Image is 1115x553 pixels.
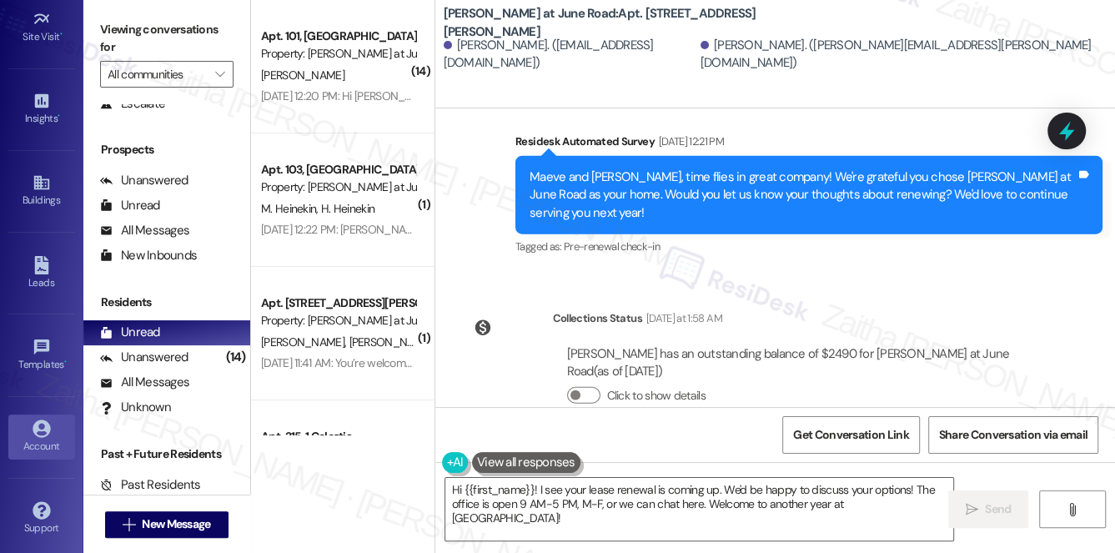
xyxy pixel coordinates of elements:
span: Pre-renewal check-in [564,239,660,254]
span: Get Conversation Link [793,426,908,444]
input: All communities [108,61,207,88]
textarea: Hi {{first_name}}! I see your lease renewal is coming up. We'd be happy to discuss your options! ... [445,478,954,540]
div: Apt. 215, 1 Celestia [261,428,415,445]
a: Templates • [8,333,75,378]
span: H. Heinekin [320,201,374,216]
span: M. Heinekin [261,201,321,216]
div: Unanswered [100,172,188,189]
div: New Inbounds [100,247,197,264]
div: Escalate [100,95,165,113]
a: Site Visit • [8,5,75,50]
div: [PERSON_NAME]. ([EMAIL_ADDRESS][DOMAIN_NAME]) [444,37,696,73]
div: [PERSON_NAME] has an outstanding balance of $2490 for [PERSON_NAME] at June Road (as of [DATE]) [567,345,1033,381]
a: Support [8,496,75,541]
div: [DATE] 11:41 AM: You’re welcome! I’m glad you were able to get them. If you need anything else, p... [261,355,877,370]
div: [DATE] 12:21 PM [655,133,724,150]
div: [DATE] at 1:58 AM [642,309,722,327]
div: Property: [PERSON_NAME] at June Road [261,178,415,196]
b: [PERSON_NAME] at June Road: Apt. [STREET_ADDRESS][PERSON_NAME] [444,5,777,41]
span: • [58,110,60,122]
span: Send [985,500,1011,518]
div: Apt. [STREET_ADDRESS][PERSON_NAME] at June Road 2 [261,294,415,312]
div: Past Residents [100,476,201,494]
div: Property: [PERSON_NAME] at June Road [261,45,415,63]
div: Collections Status [553,309,642,327]
span: [PERSON_NAME] [261,334,349,349]
div: Unread [100,197,160,214]
div: All Messages [100,374,189,391]
div: Unread [100,324,160,341]
div: [PERSON_NAME]. ([PERSON_NAME][EMAIL_ADDRESS][PERSON_NAME][DOMAIN_NAME]) [701,37,1102,73]
div: All Messages [100,222,189,239]
span: • [64,356,67,368]
div: Residents [83,294,250,311]
span: • [60,28,63,40]
label: Viewing conversations for [100,17,234,61]
i:  [215,68,224,81]
div: Apt. 101, [GEOGRAPHIC_DATA][PERSON_NAME] at June Road 2 [261,28,415,45]
label: Click to show details [607,387,706,405]
i:  [1066,503,1078,516]
div: Past + Future Residents [83,445,250,463]
div: Tagged as: [515,234,1102,259]
span: Share Conversation via email [939,426,1087,444]
div: Prospects [83,141,250,158]
i:  [123,518,135,531]
span: [PERSON_NAME] [261,68,344,83]
button: New Message [105,511,229,538]
i:  [966,503,978,516]
div: (14) [222,344,250,370]
button: Share Conversation via email [928,416,1098,454]
div: Maeve and [PERSON_NAME], time flies in great company! We're grateful you chose [PERSON_NAME] at J... [530,168,1076,222]
div: Unanswered [100,349,188,366]
a: Account [8,415,75,460]
a: Insights • [8,87,75,132]
a: Buildings [8,168,75,214]
a: Leads [8,251,75,296]
span: [PERSON_NAME] [349,334,432,349]
div: Unknown [100,399,171,416]
div: Apt. 103, [GEOGRAPHIC_DATA][PERSON_NAME] at June Road 2 [261,161,415,178]
span: New Message [142,515,210,533]
button: Get Conversation Link [782,416,919,454]
div: Residesk Automated Survey [515,133,1102,156]
button: Send [948,490,1029,528]
div: Property: [PERSON_NAME] at June Road [261,312,415,329]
